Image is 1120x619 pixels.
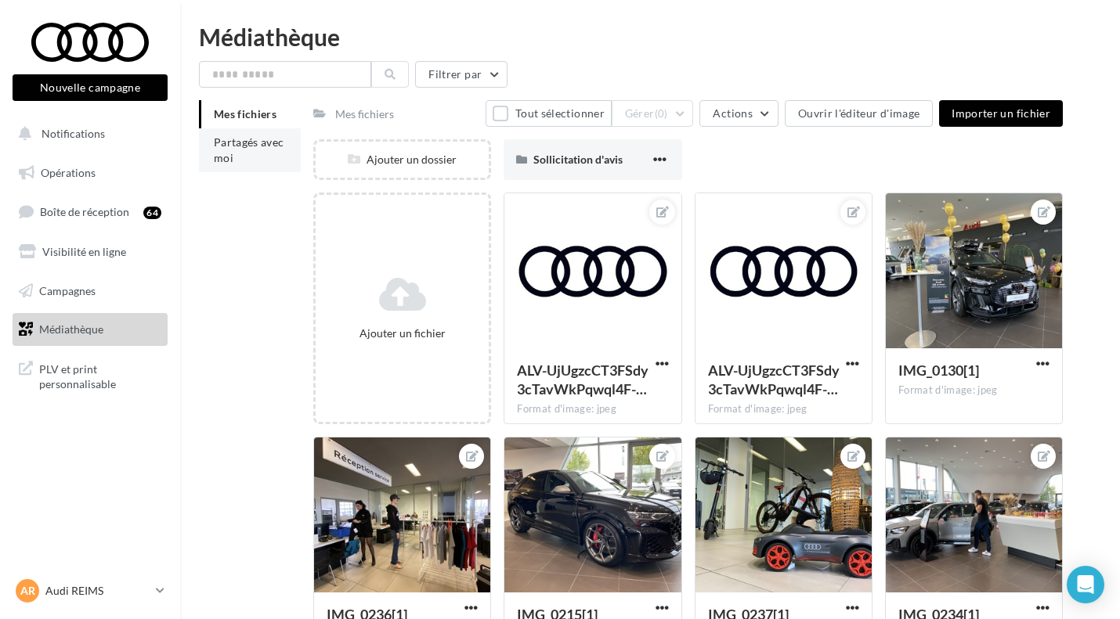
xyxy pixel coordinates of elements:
button: Filtrer par [415,61,508,88]
span: Importer un fichier [952,106,1050,120]
span: Mes fichiers [214,107,276,121]
span: Sollicitation d'avis [533,153,623,166]
div: Format d'image: jpeg [708,402,859,416]
div: Open Intercom Messenger [1067,566,1104,603]
span: Boîte de réception [40,205,129,218]
span: IMG_0130[1] [898,362,979,379]
a: AR Audi REIMS [13,576,168,606]
a: Médiathèque [9,313,171,346]
a: Boîte de réception64 [9,195,171,229]
span: (0) [655,107,668,120]
div: Ajouter un fichier [322,326,482,341]
div: Format d'image: jpeg [898,383,1050,398]
p: Audi REIMS [45,583,150,599]
span: Opérations [41,166,96,179]
span: PLV et print personnalisable [39,358,161,392]
span: ALV-UjUgzcCT3FSdy3cTavWkPqwql4F-uCnu1nHIAXbfsfQbFkj9f2uQ [517,362,649,398]
a: Campagnes [9,275,171,308]
button: Gérer(0) [612,100,694,127]
span: Campagnes [39,283,96,297]
span: ALV-UjUgzcCT3FSdy3cTavWkPqwql4F-uCnu1nHIAXbfsfQbFkj9f2uQ [708,362,840,398]
span: Actions [713,106,752,120]
span: Visibilité en ligne [42,245,126,258]
span: Partagés avec moi [214,135,284,164]
span: AR [20,583,35,599]
button: Nouvelle campagne [13,74,168,101]
div: Mes fichiers [335,106,394,122]
div: Ajouter un dossier [316,152,489,167]
div: Format d'image: jpeg [517,402,668,416]
button: Notifications [9,117,164,150]
a: Opérations [9,157,171,189]
span: Médiathèque [39,322,103,336]
button: Importer un fichier [939,100,1063,127]
button: Tout sélectionner [486,100,611,127]
div: 64 [143,207,161,219]
button: Ouvrir l'éditeur d'image [785,100,933,127]
span: Notifications [42,127,105,140]
div: Médiathèque [199,25,1101,49]
button: Actions [699,100,778,127]
a: PLV et print personnalisable [9,352,171,398]
a: Visibilité en ligne [9,236,171,268]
